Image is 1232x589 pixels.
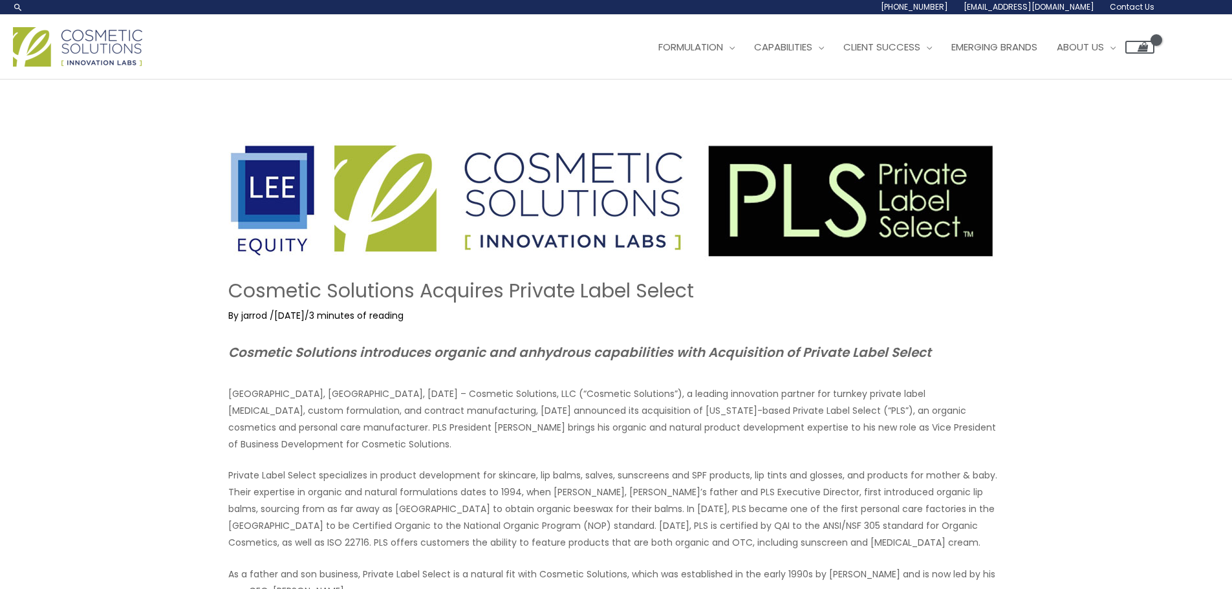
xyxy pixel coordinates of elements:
a: Client Success [834,28,942,67]
span: [DATE] [274,309,305,322]
p: [GEOGRAPHIC_DATA], [GEOGRAPHIC_DATA], [DATE] – Cosmetic Solutions, LLC (“Cosmetic Solutions”), a ... [228,385,1004,453]
a: Capabilities [744,28,834,67]
span: Emerging Brands [951,40,1037,54]
span: About Us [1057,40,1104,54]
span: Client Success [843,40,920,54]
a: jarrod [241,309,270,322]
span: Contact Us [1110,1,1154,12]
a: About Us [1047,28,1125,67]
nav: Site Navigation [639,28,1154,67]
a: View Shopping Cart, empty [1125,41,1154,54]
p: Private Label Select specializes in product development for skincare, lip balms, salves, sunscree... [228,467,1004,551]
h1: Cosmetic Solutions Acquires Private Label Select [228,279,1004,303]
img: Cosmetic Solutions Logo [13,27,142,67]
span: jarrod [241,309,267,322]
span: 3 minutes of reading [309,309,404,322]
em: Acquisition of Private Label Select [708,343,931,361]
a: Search icon link [13,2,23,12]
span: [PHONE_NUMBER] [881,1,948,12]
span: Formulation [658,40,723,54]
span: Capabilities [754,40,812,54]
div: By / / [228,309,1004,322]
a: Emerging Brands [942,28,1047,67]
span: [EMAIL_ADDRESS][DOMAIN_NAME] [964,1,1094,12]
em: Cosmetic Solutions introduces organic and anhydrous capabilities with [228,343,705,361]
img: pls acquisition image [228,142,997,261]
a: Formulation [649,28,744,67]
